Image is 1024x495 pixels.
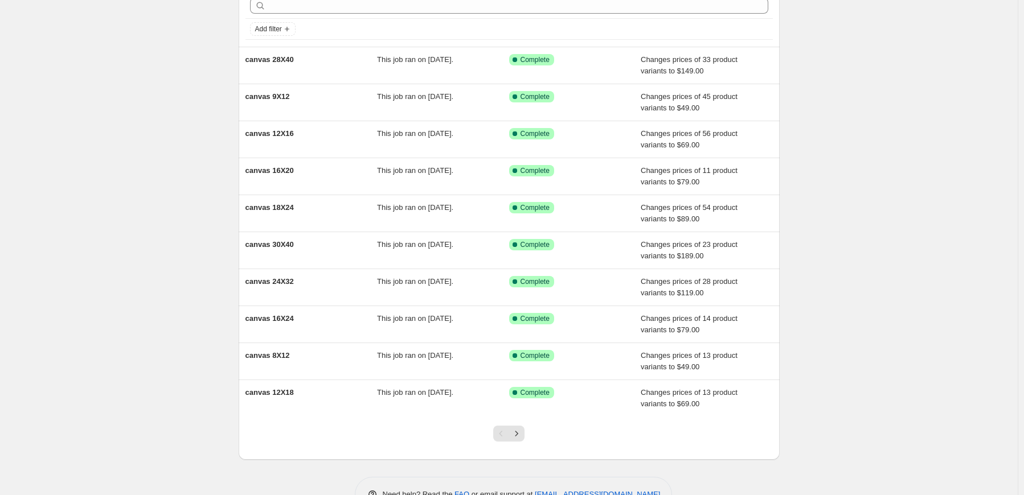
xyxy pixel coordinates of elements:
[255,24,282,34] span: Add filter
[245,129,294,138] span: canvas 12X16
[245,351,290,360] span: canvas 8X12
[521,277,550,286] span: Complete
[377,203,453,212] span: This job ran on [DATE].
[377,277,453,286] span: This job ran on [DATE].
[245,203,294,212] span: canvas 18X24
[521,92,550,101] span: Complete
[377,351,453,360] span: This job ran on [DATE].
[250,22,296,36] button: Add filter
[377,129,453,138] span: This job ran on [DATE].
[521,166,550,175] span: Complete
[641,203,738,223] span: Changes prices of 54 product variants to $89.00
[521,203,550,212] span: Complete
[377,55,453,64] span: This job ran on [DATE].
[641,351,738,371] span: Changes prices of 13 product variants to $49.00
[521,314,550,323] span: Complete
[377,92,453,101] span: This job ran on [DATE].
[641,129,738,149] span: Changes prices of 56 product variants to $69.00
[509,426,525,442] button: Next
[377,314,453,323] span: This job ran on [DATE].
[641,55,738,75] span: Changes prices of 33 product variants to $149.00
[521,351,550,360] span: Complete
[245,55,294,64] span: canvas 28X40
[521,129,550,138] span: Complete
[521,55,550,64] span: Complete
[245,166,294,175] span: canvas 16X20
[641,388,738,408] span: Changes prices of 13 product variants to $69.00
[521,240,550,249] span: Complete
[641,277,738,297] span: Changes prices of 28 product variants to $119.00
[641,240,738,260] span: Changes prices of 23 product variants to $189.00
[641,92,738,112] span: Changes prices of 45 product variants to $49.00
[641,166,738,186] span: Changes prices of 11 product variants to $79.00
[521,388,550,397] span: Complete
[245,388,294,397] span: canvas 12X18
[493,426,525,442] nav: Pagination
[377,166,453,175] span: This job ran on [DATE].
[245,92,290,101] span: canvas 9X12
[377,240,453,249] span: This job ran on [DATE].
[245,314,294,323] span: canvas 16X24
[641,314,738,334] span: Changes prices of 14 product variants to $79.00
[377,388,453,397] span: This job ran on [DATE].
[245,277,294,286] span: canvas 24X32
[245,240,294,249] span: canvas 30X40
